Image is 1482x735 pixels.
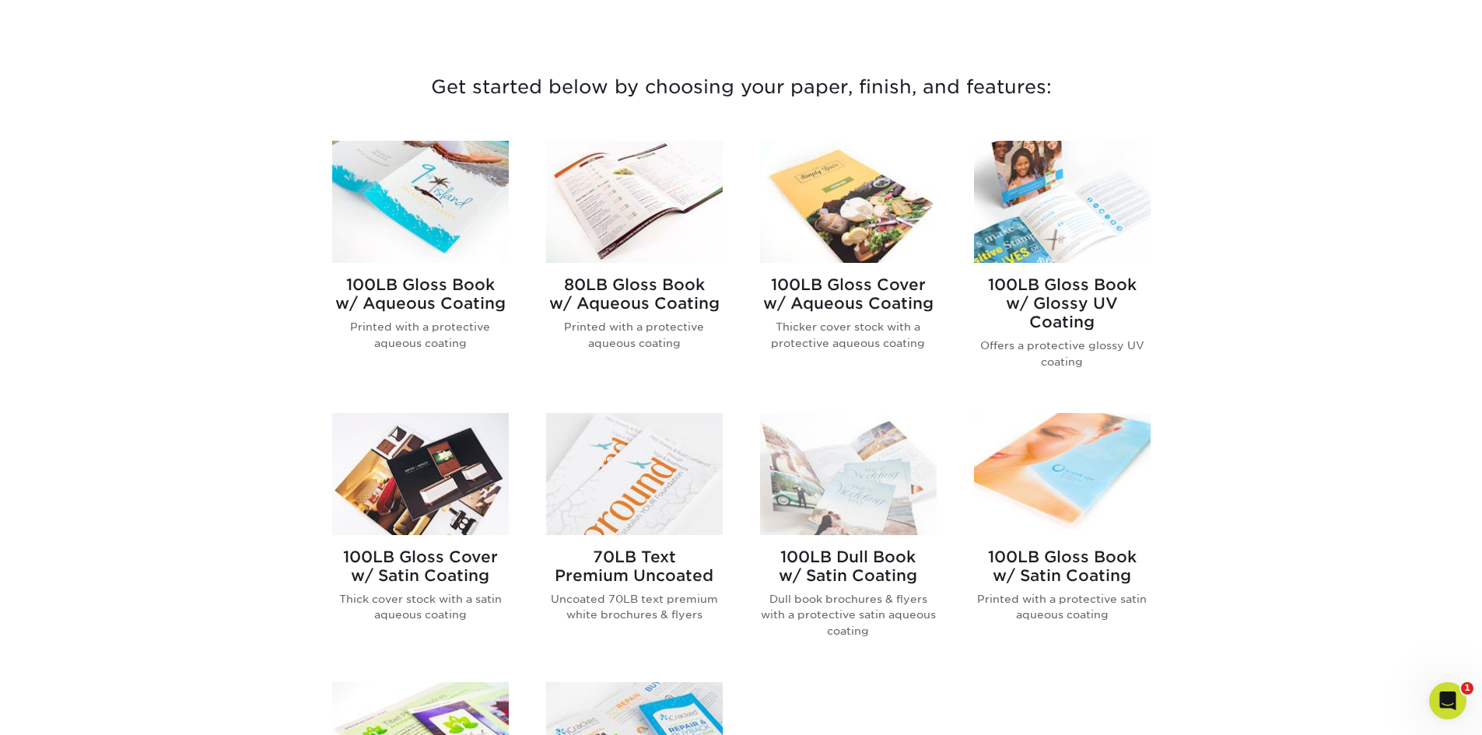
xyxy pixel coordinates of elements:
[760,413,937,535] img: 100LB Dull Book<br/>w/ Satin Coating Brochures & Flyers
[974,591,1151,623] p: Printed with a protective satin aqueous coating
[4,688,132,730] iframe: Google Customer Reviews
[332,413,509,663] a: 100LB Gloss Cover<br/>w/ Satin Coating Brochures & Flyers 100LB Gloss Coverw/ Satin Coating Thick...
[1461,682,1473,695] span: 1
[546,141,723,394] a: 80LB Gloss Book<br/>w/ Aqueous Coating Brochures & Flyers 80LB Gloss Bookw/ Aqueous Coating Print...
[1429,682,1466,719] iframe: Intercom live chat
[760,319,937,351] p: Thicker cover stock with a protective aqueous coating
[974,338,1151,369] p: Offers a protective glossy UV coating
[546,141,723,263] img: 80LB Gloss Book<br/>w/ Aqueous Coating Brochures & Flyers
[974,413,1151,535] img: 100LB Gloss Book<br/>w/ Satin Coating Brochures & Flyers
[760,548,937,585] h2: 100LB Dull Book w/ Satin Coating
[286,52,1196,122] h3: Get started below by choosing your paper, finish, and features:
[332,413,509,535] img: 100LB Gloss Cover<br/>w/ Satin Coating Brochures & Flyers
[974,413,1151,663] a: 100LB Gloss Book<br/>w/ Satin Coating Brochures & Flyers 100LB Gloss Bookw/ Satin Coating Printed...
[546,413,723,535] img: 70LB Text<br/>Premium Uncoated Brochures & Flyers
[546,319,723,351] p: Printed with a protective aqueous coating
[332,141,509,394] a: 100LB Gloss Book<br/>w/ Aqueous Coating Brochures & Flyers 100LB Gloss Bookw/ Aqueous Coating Pri...
[546,548,723,585] h2: 70LB Text Premium Uncoated
[332,591,509,623] p: Thick cover stock with a satin aqueous coating
[332,275,509,313] h2: 100LB Gloss Book w/ Aqueous Coating
[974,141,1151,394] a: 100LB Gloss Book<br/>w/ Glossy UV Coating Brochures & Flyers 100LB Gloss Bookw/ Glossy UV Coating...
[760,141,937,263] img: 100LB Gloss Cover<br/>w/ Aqueous Coating Brochures & Flyers
[760,591,937,639] p: Dull book brochures & flyers with a protective satin aqueous coating
[332,548,509,585] h2: 100LB Gloss Cover w/ Satin Coating
[760,141,937,394] a: 100LB Gloss Cover<br/>w/ Aqueous Coating Brochures & Flyers 100LB Gloss Coverw/ Aqueous Coating T...
[974,275,1151,331] h2: 100LB Gloss Book w/ Glossy UV Coating
[546,413,723,663] a: 70LB Text<br/>Premium Uncoated Brochures & Flyers 70LB TextPremium Uncoated Uncoated 70LB text pr...
[760,275,937,313] h2: 100LB Gloss Cover w/ Aqueous Coating
[974,141,1151,263] img: 100LB Gloss Book<br/>w/ Glossy UV Coating Brochures & Flyers
[332,141,509,263] img: 100LB Gloss Book<br/>w/ Aqueous Coating Brochures & Flyers
[974,548,1151,585] h2: 100LB Gloss Book w/ Satin Coating
[760,413,937,663] a: 100LB Dull Book<br/>w/ Satin Coating Brochures & Flyers 100LB Dull Bookw/ Satin Coating Dull book...
[546,275,723,313] h2: 80LB Gloss Book w/ Aqueous Coating
[546,591,723,623] p: Uncoated 70LB text premium white brochures & flyers
[332,319,509,351] p: Printed with a protective aqueous coating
